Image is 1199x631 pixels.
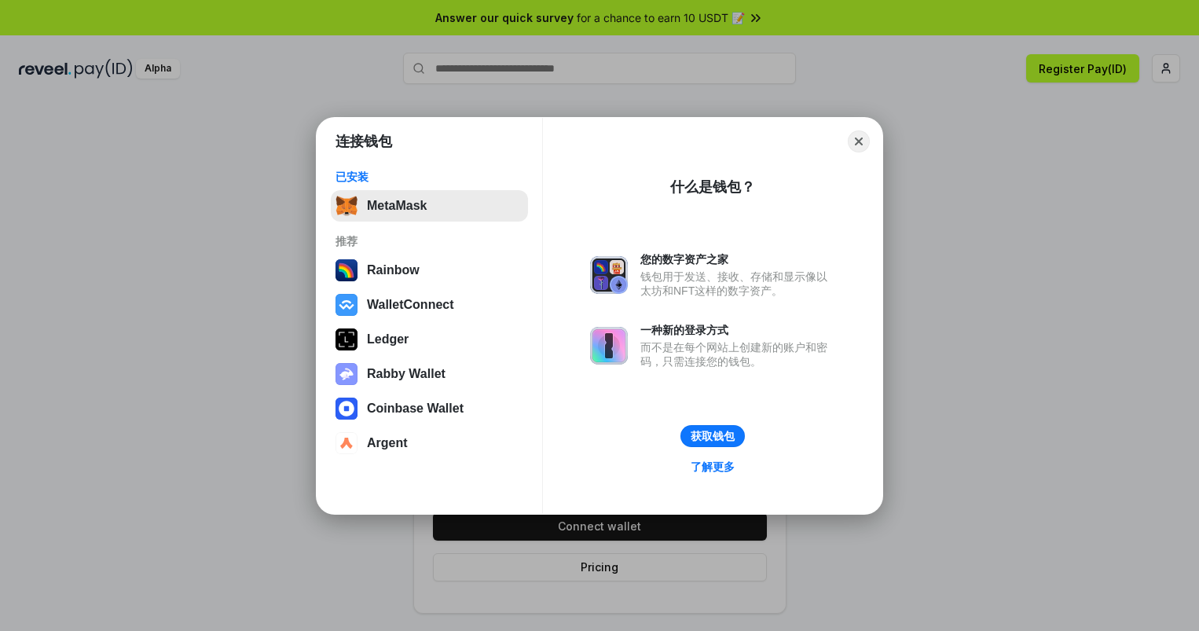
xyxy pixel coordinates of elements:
div: MetaMask [367,199,427,213]
button: MetaMask [331,190,528,222]
a: 了解更多 [681,457,744,477]
button: 获取钱包 [680,425,745,447]
div: 获取钱包 [691,429,735,443]
div: Coinbase Wallet [367,402,464,416]
button: Rainbow [331,255,528,286]
img: svg+xml,%3Csvg%20width%3D%22120%22%20height%3D%22120%22%20viewBox%3D%220%200%20120%20120%22%20fil... [335,259,357,281]
div: 推荐 [335,234,523,248]
img: svg+xml,%3Csvg%20width%3D%2228%22%20height%3D%2228%22%20viewBox%3D%220%200%2028%2028%22%20fill%3D... [335,294,357,316]
img: svg+xml,%3Csvg%20fill%3D%22none%22%20height%3D%2233%22%20viewBox%3D%220%200%2035%2033%22%20width%... [335,195,357,217]
div: 而不是在每个网站上创建新的账户和密码，只需连接您的钱包。 [640,340,835,369]
div: 已安装 [335,170,523,184]
img: svg+xml,%3Csvg%20width%3D%2228%22%20height%3D%2228%22%20viewBox%3D%220%200%2028%2028%22%20fill%3D... [335,432,357,454]
button: WalletConnect [331,289,528,321]
div: 钱包用于发送、接收、存储和显示像以太坊和NFT这样的数字资产。 [640,270,835,298]
div: WalletConnect [367,298,454,312]
img: svg+xml,%3Csvg%20xmlns%3D%22http%3A%2F%2Fwww.w3.org%2F2000%2Fsvg%22%20fill%3D%22none%22%20viewBox... [335,363,357,385]
img: svg+xml,%3Csvg%20xmlns%3D%22http%3A%2F%2Fwww.w3.org%2F2000%2Fsvg%22%20fill%3D%22none%22%20viewBox... [590,256,628,294]
button: Close [848,130,870,152]
img: svg+xml,%3Csvg%20width%3D%2228%22%20height%3D%2228%22%20viewBox%3D%220%200%2028%2028%22%20fill%3D... [335,398,357,420]
div: 您的数字资产之家 [640,252,835,266]
div: Ledger [367,332,409,347]
img: svg+xml,%3Csvg%20xmlns%3D%22http%3A%2F%2Fwww.w3.org%2F2000%2Fsvg%22%20width%3D%2228%22%20height%3... [335,328,357,350]
div: Rabby Wallet [367,367,445,381]
h1: 连接钱包 [335,132,392,151]
button: Ledger [331,324,528,355]
div: 了解更多 [691,460,735,474]
div: 一种新的登录方式 [640,323,835,337]
div: 什么是钱包？ [670,178,755,196]
div: Argent [367,436,408,450]
button: Coinbase Wallet [331,393,528,424]
div: Rainbow [367,263,420,277]
img: svg+xml,%3Csvg%20xmlns%3D%22http%3A%2F%2Fwww.w3.org%2F2000%2Fsvg%22%20fill%3D%22none%22%20viewBox... [590,327,628,365]
button: Argent [331,427,528,459]
button: Rabby Wallet [331,358,528,390]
